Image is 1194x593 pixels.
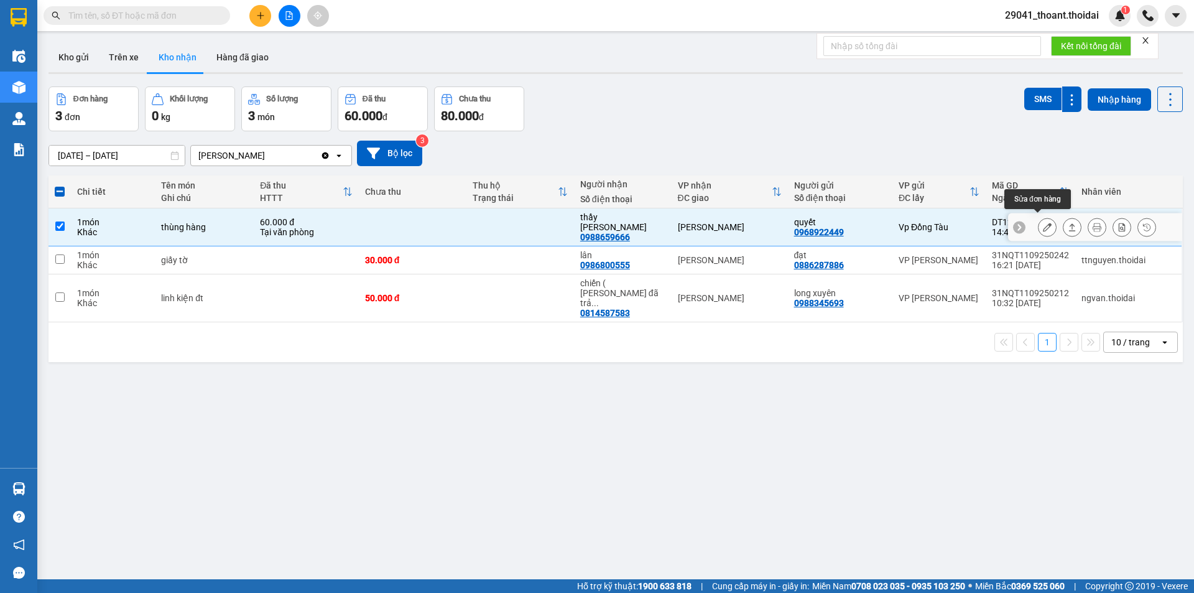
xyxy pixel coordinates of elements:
div: 31NQT1109250212 [992,288,1069,298]
span: 1 [1123,6,1127,14]
button: file-add [279,5,300,27]
strong: 0369 525 060 [1011,581,1065,591]
div: Đã thu [260,180,342,190]
span: Miền Bắc [975,579,1065,593]
svg: open [1160,337,1170,347]
div: Người nhận [580,179,665,189]
th: Toggle SortBy [466,175,574,208]
svg: open [334,151,344,161]
div: 50.000 đ [365,293,460,303]
strong: 1900 633 818 [638,581,692,591]
img: warehouse-icon [12,50,25,63]
span: 3 [55,108,62,123]
div: VP nhận [678,180,772,190]
span: Kết nối tổng đài [1061,39,1121,53]
sup: 3 [416,134,428,147]
div: thầy Toàn [580,212,665,232]
button: Nhập hàng [1088,88,1151,111]
div: ĐC lấy [899,193,970,203]
div: DT1209250300 [992,217,1069,227]
span: close [1141,36,1150,45]
span: message [13,567,25,579]
div: 1 món [77,288,149,298]
div: 31NQT1109250242 [992,250,1069,260]
input: Nhập số tổng đài [823,36,1041,56]
div: quyết [794,217,886,227]
th: Toggle SortBy [892,175,986,208]
button: Số lượng3món [241,86,331,131]
button: caret-down [1165,5,1187,27]
div: Ngày ĐH [992,193,1059,203]
span: 80.000 [441,108,479,123]
span: Cung cấp máy in - giấy in: [712,579,809,593]
span: 0 [152,108,159,123]
span: | [1074,579,1076,593]
div: Số lượng [266,95,298,103]
div: Mã GD [992,180,1059,190]
img: warehouse-icon [12,112,25,125]
div: Ghi chú [161,193,248,203]
div: 0986800555 [580,260,630,270]
div: Sửa đơn hàng [1038,218,1057,236]
div: [PERSON_NAME] [198,149,265,162]
button: Kho gửi [49,42,99,72]
img: solution-icon [12,143,25,156]
div: ngvan.thoidai [1081,293,1175,303]
span: plus [256,11,265,20]
div: 1 món [77,250,149,260]
div: 0988345693 [794,298,844,308]
div: Khác [77,298,149,308]
div: Vp Đồng Tàu [899,222,979,232]
img: phone-icon [1142,10,1154,21]
span: món [257,112,275,122]
div: 30.000 đ [365,255,460,265]
div: [PERSON_NAME] [678,222,782,232]
button: Trên xe [99,42,149,72]
span: file-add [285,11,294,20]
div: 16:21 [DATE] [992,260,1069,270]
div: Chưa thu [365,187,460,197]
span: aim [313,11,322,20]
span: 3 [248,108,255,123]
button: Chưa thu80.000đ [434,86,524,131]
div: Nhân viên [1081,187,1175,197]
div: Sửa đơn hàng [1004,189,1071,209]
span: Miền Nam [812,579,965,593]
span: đơn [65,112,80,122]
span: ... [591,298,599,308]
div: Tại văn phòng [260,227,352,237]
div: 0886287886 [794,260,844,270]
div: Khác [77,227,149,237]
div: Khác [77,260,149,270]
span: copyright [1125,582,1134,591]
div: 0814587583 [580,308,630,318]
div: giấy tờ [161,255,248,265]
div: 60.000 đ [260,217,352,227]
strong: 0708 023 035 - 0935 103 250 [851,581,965,591]
div: Số điện thoại [580,194,665,204]
button: Kho nhận [149,42,206,72]
span: đ [479,112,484,122]
div: ĐC giao [678,193,772,203]
span: question-circle [13,511,25,523]
img: warehouse-icon [12,81,25,94]
div: ttnguyen.thoidai [1081,255,1175,265]
div: Chi tiết [77,187,149,197]
img: icon-new-feature [1114,10,1126,21]
span: đ [382,112,387,122]
button: Bộ lọc [357,141,422,166]
div: lân [580,250,665,260]
div: 14:43 [DATE] [992,227,1069,237]
div: VP gửi [899,180,970,190]
div: 10 / trang [1111,336,1150,348]
div: Chưa thu [459,95,491,103]
th: Toggle SortBy [254,175,358,208]
div: VP [PERSON_NAME] [899,293,979,303]
button: Hàng đã giao [206,42,279,72]
th: Toggle SortBy [986,175,1075,208]
img: logo-vxr [11,8,27,27]
span: 60.000 [345,108,382,123]
div: [PERSON_NAME] [678,293,782,303]
div: Giao hàng [1063,218,1081,236]
span: kg [161,112,170,122]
